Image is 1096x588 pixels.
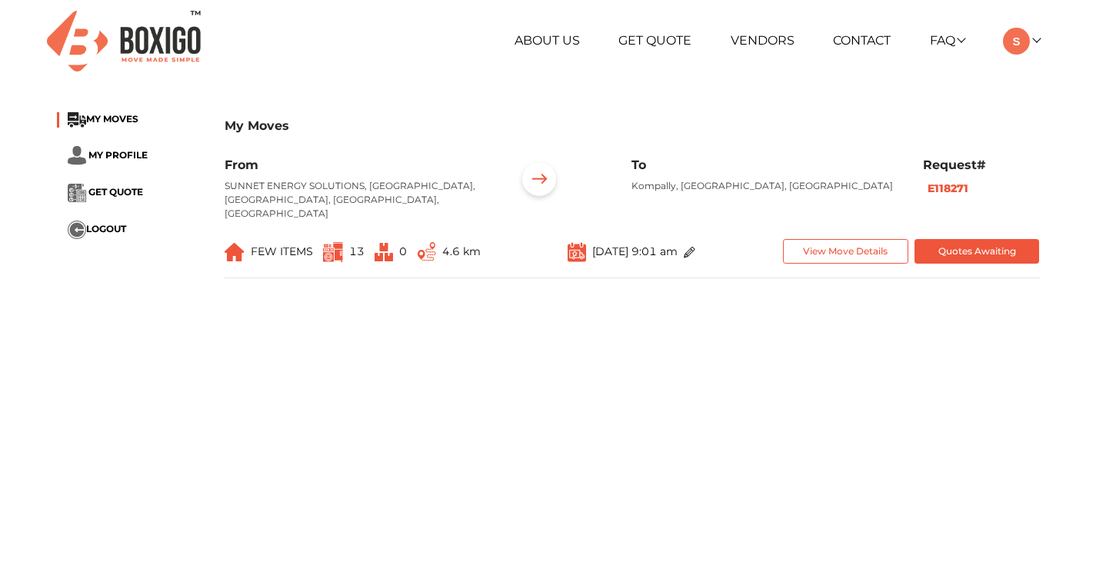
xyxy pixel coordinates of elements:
span: GET QUOTE [88,186,143,198]
img: ... [68,221,86,239]
a: ...MY MOVES [68,113,138,125]
span: 0 [399,244,407,258]
img: ... [225,243,245,261]
button: Quotes Awaiting [914,239,1040,264]
img: ... [568,241,586,262]
span: 13 [349,244,365,258]
img: ... [68,146,86,165]
img: ... [68,112,86,128]
img: ... [375,243,393,261]
h6: To [631,158,899,172]
h3: My Moves [225,118,1040,133]
b: E118271 [928,181,968,195]
span: MY MOVES [86,113,138,125]
button: E118271 [923,180,973,198]
a: Vendors [731,33,795,48]
button: ...LOGOUT [68,221,126,239]
button: View Move Details [783,239,908,264]
h6: Request# [923,158,1040,172]
img: Boxigo [47,11,201,71]
img: ... [418,242,436,261]
img: ... [323,242,343,262]
span: FEW ITEMS [251,244,313,258]
img: ... [515,158,563,205]
a: ... MY PROFILE [68,149,148,161]
img: ... [68,184,86,202]
p: Kompally, [GEOGRAPHIC_DATA], [GEOGRAPHIC_DATA] [631,179,899,193]
p: SUNNET ENERGY SOLUTIONS, [GEOGRAPHIC_DATA], [GEOGRAPHIC_DATA], [GEOGRAPHIC_DATA], [GEOGRAPHIC_DATA] [225,179,492,221]
a: Contact [833,33,891,48]
a: FAQ [930,33,964,48]
img: ... [684,247,695,258]
span: [DATE] 9:01 am [592,244,678,258]
h6: From [225,158,492,172]
span: LOGOUT [86,223,126,234]
a: Get Quote [618,33,691,48]
span: MY PROFILE [88,149,148,161]
a: About Us [515,33,580,48]
a: ... GET QUOTE [68,186,143,198]
span: 4.6 km [442,244,481,258]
